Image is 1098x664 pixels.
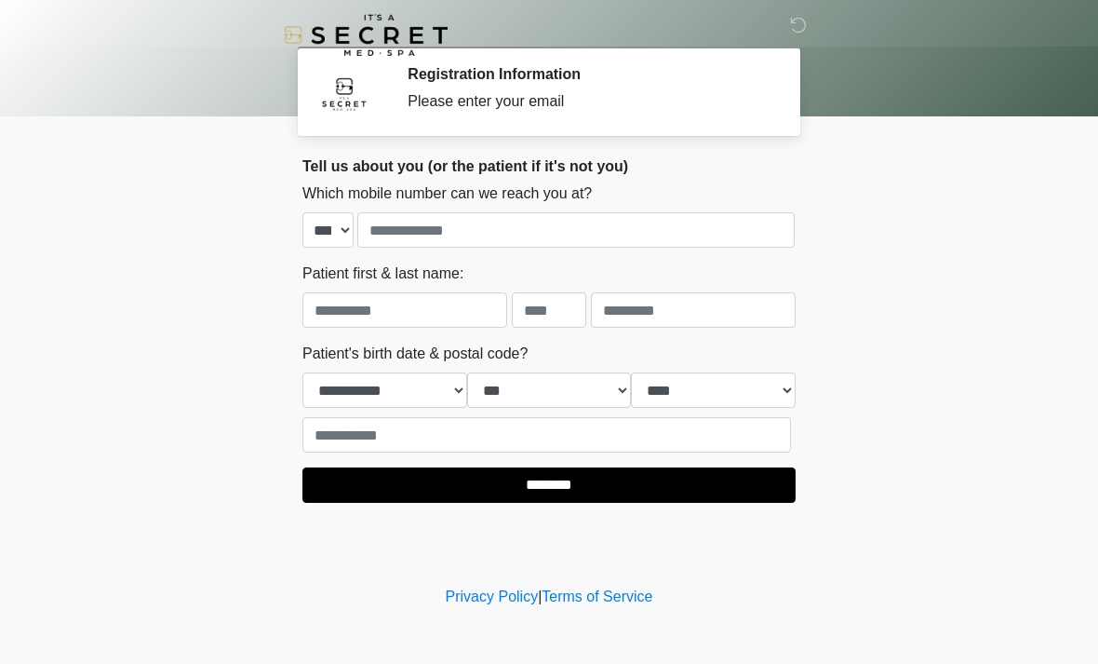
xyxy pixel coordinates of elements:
[446,589,539,604] a: Privacy Policy
[542,589,652,604] a: Terms of Service
[302,157,796,175] h2: Tell us about you (or the patient if it's not you)
[408,90,768,113] div: Please enter your email
[316,65,372,121] img: Agent Avatar
[408,65,768,83] h2: Registration Information
[284,14,448,56] img: It's A Secret Med Spa Logo
[538,589,542,604] a: |
[302,343,528,365] label: Patient's birth date & postal code?
[302,183,592,205] label: Which mobile number can we reach you at?
[302,263,463,285] label: Patient first & last name:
